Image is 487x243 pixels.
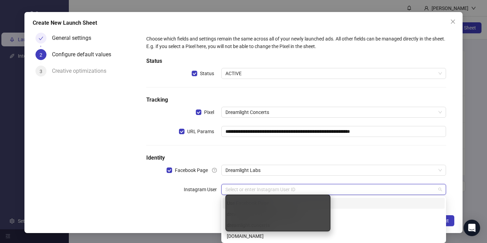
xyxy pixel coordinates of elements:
[227,232,441,240] div: [DOMAIN_NAME]
[201,108,217,116] span: Pixel
[146,96,446,104] h5: Tracking
[225,68,442,79] span: ACTIVE
[223,209,445,220] div: dreamlight.italy
[450,19,456,24] span: close
[40,69,42,74] span: 3
[223,198,445,209] div: Use Facebook Page
[40,52,42,58] span: 2
[464,220,480,236] div: Open Intercom Messenger
[184,184,221,195] label: Instagram User
[223,220,445,231] div: dreamlight.concerts
[146,154,446,162] h5: Identity
[438,168,442,172] span: close-circle
[223,231,445,242] div: kaizoku.events
[184,128,217,135] span: URL Params
[438,110,442,114] span: close-circle
[146,35,446,50] div: Choose which fields and settings remain the same across all of your newly launched ads. All other...
[52,33,97,44] div: General settings
[52,66,112,77] div: Creative optimizations
[197,70,217,77] span: Status
[447,16,458,27] button: Close
[52,49,117,60] div: Configure default values
[225,107,442,117] span: Dreamlight Concerts
[227,199,441,207] div: Use Facebook Page
[227,221,441,229] div: dreamlight.concerts
[212,168,217,173] span: question-circle
[172,166,211,174] span: Facebook Page
[39,36,43,41] span: check
[227,210,441,218] div: dreamlight.[GEOGRAPHIC_DATA]
[33,19,455,27] div: Create New Launch Sheet
[225,165,442,175] span: Dreamlight Labs
[146,57,446,65] h5: Status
